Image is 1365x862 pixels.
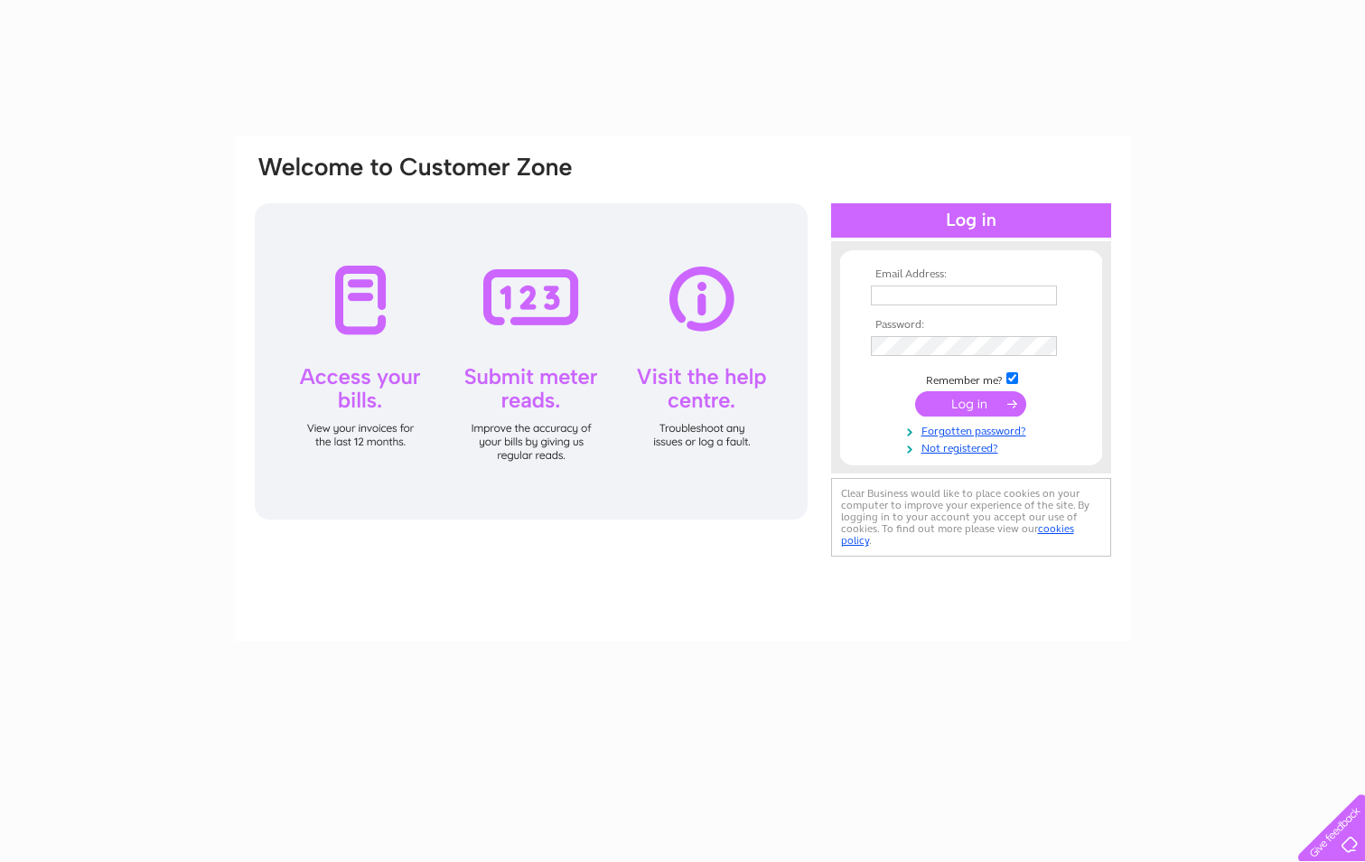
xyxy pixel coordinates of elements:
[915,391,1026,417] input: Submit
[871,421,1076,438] a: Forgotten password?
[831,478,1111,557] div: Clear Business would like to place cookies on your computer to improve your experience of the sit...
[866,370,1076,388] td: Remember me?
[866,268,1076,281] th: Email Address:
[866,319,1076,332] th: Password:
[871,438,1076,455] a: Not registered?
[841,522,1074,547] a: cookies policy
